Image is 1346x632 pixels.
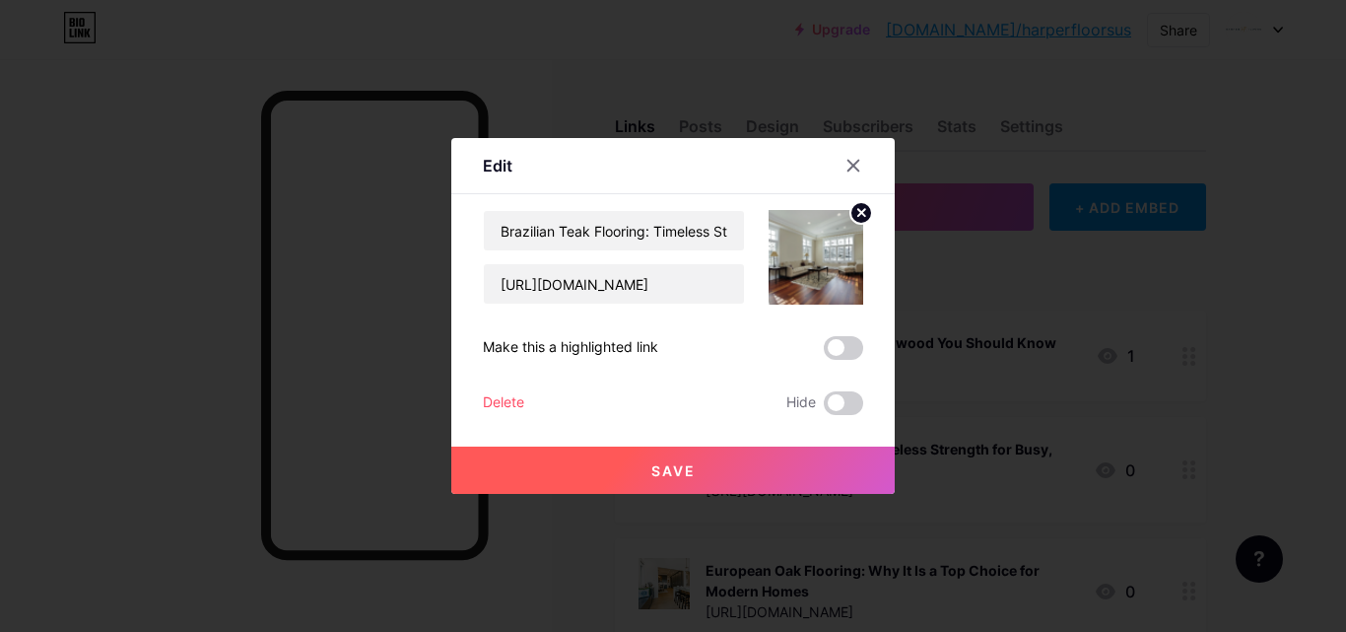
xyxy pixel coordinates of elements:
[483,336,658,360] div: Make this a highlighted link
[651,462,696,479] span: Save
[484,211,744,250] input: Title
[769,210,863,305] img: link_thumbnail
[483,391,524,415] div: Delete
[451,447,895,494] button: Save
[786,391,816,415] span: Hide
[483,154,512,177] div: Edit
[484,264,744,304] input: URL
